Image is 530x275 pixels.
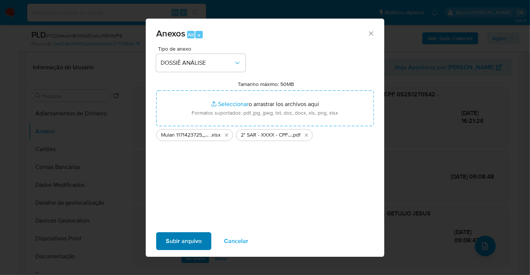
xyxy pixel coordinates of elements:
[161,131,211,139] span: Mulan 1171423725_2025_08_12_10_33_28
[214,232,258,250] button: Cancelar
[188,31,194,38] span: Alt
[156,54,246,72] button: DOSSIÊ ANÁLISE
[292,131,300,139] span: .pdf
[156,27,185,40] span: Anexos
[198,31,200,38] span: a
[161,59,234,67] span: DOSSIÊ ANÁLISE
[166,233,202,249] span: Subir arquivo
[302,131,311,140] button: Eliminar 2° SAR - XXXX - CPF 05251270542 - GETULIO JESUS FIGUEREDO (1).pdf
[156,126,374,141] ul: Archivos seleccionados
[158,46,247,51] span: Tipo de anexo
[224,233,248,249] span: Cancelar
[238,81,294,87] label: Tamanho máximo: 50MB
[211,131,221,139] span: .xlsx
[367,30,374,36] button: Cerrar
[222,131,231,140] button: Eliminar Mulan 1171423725_2025_08_12_10_33_28.xlsx
[156,232,211,250] button: Subir arquivo
[241,131,292,139] span: 2° SAR - XXXX - CPF 05251270542 - [PERSON_NAME] (1)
